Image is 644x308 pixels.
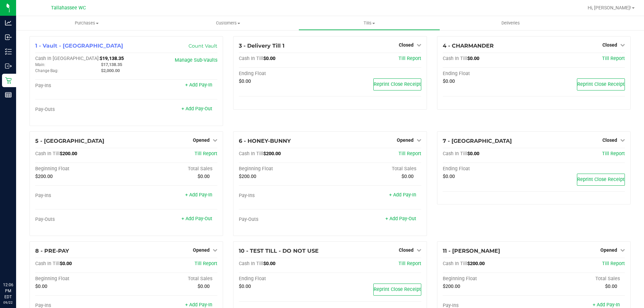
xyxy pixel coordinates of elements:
span: $0.00 [605,284,617,289]
a: Purchases [16,16,157,30]
div: Ending Float [239,71,330,77]
span: Till Report [195,261,217,266]
span: Reprint Close Receipt [577,81,625,87]
span: 8 - PRE-PAY [35,248,69,254]
span: Till Report [602,261,625,266]
span: Closed [602,137,617,143]
a: + Add Pay-In [185,82,212,88]
div: Ending Float [443,71,534,77]
span: $0.00 [263,56,275,61]
span: Reprint Close Receipt [374,287,421,292]
span: 4 - CHARMANDER [443,43,494,49]
span: 1 - Vault - [GEOGRAPHIC_DATA] [35,43,123,49]
div: Beginning Float [35,166,126,172]
div: Total Sales [126,276,218,282]
span: Opened [193,247,210,253]
span: Till Report [602,151,625,157]
div: Ending Float [239,276,330,282]
span: Closed [399,247,414,253]
a: Till Report [398,261,421,266]
iframe: Resource center [7,254,27,274]
span: Closed [399,42,414,48]
span: $0.00 [198,284,210,289]
span: $0.00 [35,284,47,289]
inline-svg: Inventory [5,48,12,55]
span: $0.00 [467,56,479,61]
inline-svg: Analytics [5,19,12,26]
button: Reprint Close Receipt [373,78,421,90]
p: 12:06 PM EDT [3,282,13,300]
span: Reprint Close Receipt [577,177,625,182]
span: 7 - [GEOGRAPHIC_DATA] [443,138,512,144]
a: Till Report [195,151,217,157]
a: + Add Pay-In [389,192,416,198]
inline-svg: Inbound [5,34,12,41]
span: $19,138.35 [100,56,124,61]
span: Tills [299,20,439,26]
span: Main: [35,62,45,67]
div: Pay-Ins [35,83,126,89]
span: Cash In Till [239,261,263,266]
span: 11 - [PERSON_NAME] [443,248,500,254]
button: Reprint Close Receipt [373,284,421,296]
span: $2,000.00 [101,68,120,73]
span: $0.00 [401,174,414,179]
span: $0.00 [443,174,455,179]
div: Total Sales [126,166,218,172]
a: + Add Pay-Out [181,216,212,222]
div: Pay-Ins [239,193,330,199]
inline-svg: Retail [5,77,12,84]
span: Customers [158,20,298,26]
span: Cash In Till [35,151,60,157]
span: $200.00 [239,174,256,179]
span: Change Bag: [35,68,58,73]
div: Total Sales [330,166,421,172]
span: Hi, [PERSON_NAME]! [588,5,631,10]
button: Reprint Close Receipt [577,78,625,90]
a: Count Vault [189,43,217,49]
span: $0.00 [443,78,455,84]
a: + Add Pay-Out [181,106,212,112]
span: Deliveries [492,20,529,26]
inline-svg: Outbound [5,63,12,69]
span: 10 - TEST TILL - DO NOT USE [239,248,319,254]
span: Reprint Close Receipt [374,81,421,87]
span: Cash In Till [443,151,467,157]
div: Pay-Ins [35,193,126,199]
span: $0.00 [239,284,251,289]
div: Pay-Outs [239,217,330,223]
span: $200.00 [263,151,281,157]
span: Cash In Till [443,261,467,266]
span: $0.00 [198,174,210,179]
a: + Add Pay-In [185,302,212,308]
a: + Add Pay-In [185,192,212,198]
span: Tallahassee WC [51,5,86,11]
span: $200.00 [467,261,485,266]
div: Pay-Outs [35,217,126,223]
a: + Add Pay-In [593,302,620,308]
a: Manage Sub-Vaults [175,57,217,63]
span: Opened [397,137,414,143]
span: Till Report [398,151,421,157]
span: $0.00 [263,261,275,266]
span: Cash In [GEOGRAPHIC_DATA]: [35,56,100,61]
span: $0.00 [239,78,251,84]
div: Beginning Float [239,166,330,172]
a: Deliveries [440,16,581,30]
a: Customers [157,16,299,30]
a: Till Report [398,56,421,61]
span: $200.00 [60,151,77,157]
a: + Add Pay-Out [385,216,416,222]
div: Ending Float [443,166,534,172]
span: $0.00 [60,261,72,266]
div: Pay-Outs [35,107,126,113]
a: Till Report [602,56,625,61]
span: $200.00 [443,284,460,289]
div: Beginning Float [35,276,126,282]
span: Cash In Till [35,261,60,266]
span: Opened [193,137,210,143]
